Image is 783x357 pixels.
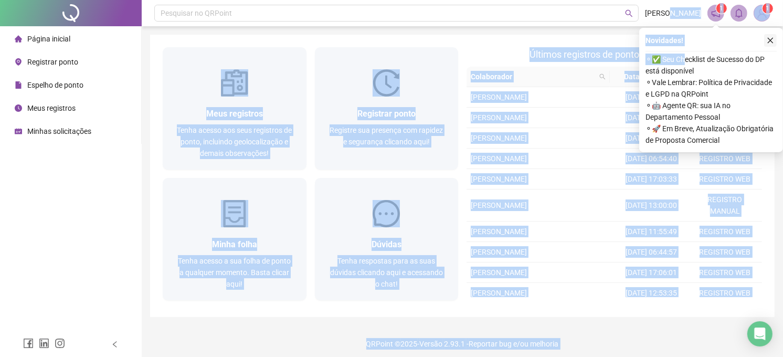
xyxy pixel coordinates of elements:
[178,257,291,288] span: Tenha acesso a sua folha de ponto a qualquer momento. Basta clicar aqui!
[688,283,762,303] td: REGISTRO WEB
[27,58,78,66] span: Registrar ponto
[163,47,306,170] a: Meus registrosTenha acesso aos seus registros de ponto, incluindo geolocalização e demais observa...
[615,283,689,303] td: [DATE] 12:53:35
[688,262,762,283] td: REGISTRO WEB
[615,149,689,169] td: [DATE] 06:54:40
[615,128,689,149] td: [DATE] 11:58:31
[720,5,724,12] span: 1
[420,340,443,348] span: Versão
[610,67,682,87] th: Data/Hora
[615,87,689,108] td: [DATE] 17:25:13
[615,222,689,242] td: [DATE] 11:55:49
[615,262,689,283] td: [DATE] 17:06:01
[646,100,777,123] span: ⚬ 🤖 Agente QR: sua IA no Departamento Pessoal
[615,108,689,128] td: [DATE] 13:12:10
[645,7,701,19] span: [PERSON_NAME]
[471,289,527,297] span: [PERSON_NAME]
[27,127,91,135] span: Minhas solicitações
[734,8,744,18] span: bell
[471,248,527,256] span: [PERSON_NAME]
[471,227,527,236] span: [PERSON_NAME]
[27,81,83,89] span: Espelho de ponto
[688,169,762,190] td: REGISTRO WEB
[471,71,595,82] span: Colaborador
[15,81,22,89] span: file
[599,73,606,80] span: search
[754,5,770,21] img: 83526
[315,178,459,300] a: DúvidasTenha respostas para as suas dúvidas clicando aqui e acessando o chat!
[27,104,76,112] span: Meus registros
[15,35,22,43] span: home
[469,340,559,348] span: Reportar bug e/ou melhoria
[315,47,459,170] a: Registrar pontoRegistre sua presença com rapidez e segurança clicando aqui!
[15,128,22,135] span: schedule
[646,123,777,146] span: ⚬ 🚀 Em Breve, Atualização Obrigatória de Proposta Comercial
[615,242,689,262] td: [DATE] 06:44:57
[471,134,527,142] span: [PERSON_NAME]
[330,126,443,146] span: Registre sua presença com rapidez e segurança clicando aqui!
[23,338,34,349] span: facebook
[471,113,527,122] span: [PERSON_NAME]
[206,109,263,119] span: Meus registros
[530,49,699,60] span: Últimos registros de ponto sincronizados
[330,257,443,288] span: Tenha respostas para as suas dúvidas clicando aqui e acessando o chat!
[688,190,762,222] td: REGISTRO MANUAL
[688,222,762,242] td: REGISTRO WEB
[747,321,773,346] div: Open Intercom Messenger
[39,338,49,349] span: linkedin
[646,77,777,100] span: ⚬ Vale Lembrar: Política de Privacidade e LGPD na QRPoint
[471,175,527,183] span: [PERSON_NAME]
[111,341,119,348] span: left
[646,54,777,77] span: ⚬ ✅ Seu Checklist de Sucesso do DP está disponível
[471,93,527,101] span: [PERSON_NAME]
[688,242,762,262] td: REGISTRO WEB
[15,104,22,112] span: clock-circle
[767,37,774,44] span: close
[15,58,22,66] span: environment
[766,5,770,12] span: 1
[716,3,727,14] sup: 1
[55,338,65,349] span: instagram
[711,8,721,18] span: notification
[615,169,689,190] td: [DATE] 17:03:33
[372,239,401,249] span: Dúvidas
[357,109,416,119] span: Registrar ponto
[471,268,527,277] span: [PERSON_NAME]
[688,149,762,169] td: REGISTRO WEB
[212,239,257,249] span: Minha folha
[471,201,527,209] span: [PERSON_NAME]
[597,69,608,85] span: search
[177,126,292,157] span: Tenha acesso aos seus registros de ponto, incluindo geolocalização e demais observações!
[163,178,306,300] a: Minha folhaTenha acesso a sua folha de ponto a qualquer momento. Basta clicar aqui!
[27,35,70,43] span: Página inicial
[625,9,633,17] span: search
[615,190,689,222] td: [DATE] 13:00:00
[646,35,683,46] span: Novidades !
[471,154,527,163] span: [PERSON_NAME]
[614,71,669,82] span: Data/Hora
[763,3,773,14] sup: Atualize o seu contato no menu Meus Dados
